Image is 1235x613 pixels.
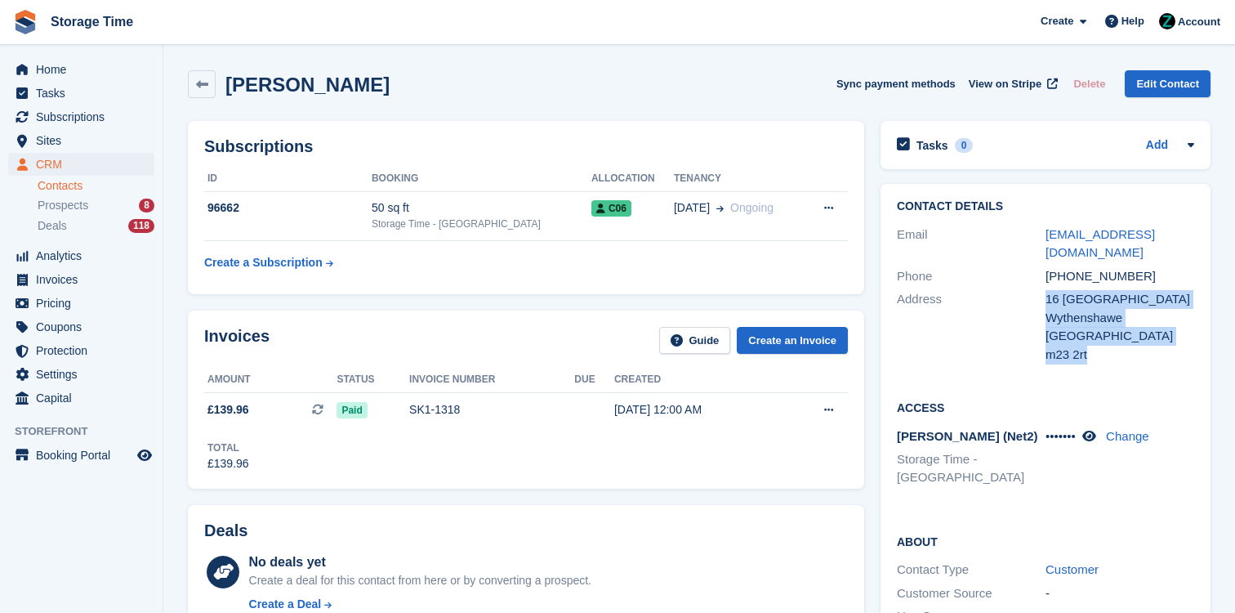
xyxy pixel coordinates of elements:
div: Create a deal for this contact from here or by converting a prospect. [249,572,591,589]
span: Subscriptions [36,105,134,128]
a: Edit Contact [1125,70,1210,97]
h2: About [897,533,1194,549]
th: Created [614,367,782,393]
div: Storage Time - [GEOGRAPHIC_DATA] [372,217,591,231]
th: Tenancy [674,166,804,192]
div: Contact Type [897,561,1046,579]
h2: Access [897,399,1194,415]
a: Create a Subscription [204,248,333,278]
div: Phone [897,267,1046,286]
span: Home [36,58,134,81]
span: Booking Portal [36,444,134,467]
a: [EMAIL_ADDRESS][DOMAIN_NAME] [1046,227,1155,260]
div: Wythenshawe [1046,309,1194,328]
div: 16 [GEOGRAPHIC_DATA] [1046,290,1194,309]
a: Preview store [135,445,154,465]
a: menu [8,244,154,267]
a: Change [1106,429,1149,443]
th: Amount [204,367,337,393]
span: Paid [337,402,367,418]
a: menu [8,292,154,315]
span: Help [1121,13,1144,29]
th: Due [574,367,614,393]
span: Protection [36,339,134,362]
a: menu [8,129,154,152]
span: Coupons [36,315,134,338]
img: Zain Sarwar [1159,13,1175,29]
img: stora-icon-8386f47178a22dfd0bd8f6a31ec36ba5ce8667c1dd55bd0f319d3a0aa187defe.svg [13,10,38,34]
span: ••••••• [1046,429,1076,443]
a: menu [8,105,154,128]
h2: Contact Details [897,200,1194,213]
a: menu [8,315,154,338]
a: Prospects 8 [38,197,154,214]
th: Invoice number [409,367,574,393]
a: Create a Deal [249,596,591,613]
span: Sites [36,129,134,152]
span: CRM [36,153,134,176]
div: [PHONE_NUMBER] [1046,267,1194,286]
a: Add [1146,136,1168,155]
span: Settings [36,363,134,386]
div: 50 sq ft [372,199,591,217]
a: View on Stripe [962,70,1061,97]
a: Create an Invoice [737,327,848,354]
div: SK1-1318 [409,401,574,418]
div: No deals yet [249,553,591,572]
span: Pricing [36,292,134,315]
a: Deals 118 [38,217,154,235]
th: Booking [372,166,591,192]
h2: Tasks [916,138,948,153]
span: Invoices [36,268,134,291]
a: menu [8,153,154,176]
a: Guide [659,327,731,354]
a: Customer [1046,562,1099,576]
a: menu [8,339,154,362]
span: Analytics [36,244,134,267]
a: Contacts [38,178,154,194]
span: Prospects [38,198,88,213]
a: menu [8,387,154,409]
th: Status [337,367,409,393]
h2: Subscriptions [204,137,848,156]
h2: [PERSON_NAME] [225,74,390,96]
th: ID [204,166,372,192]
a: menu [8,268,154,291]
div: 8 [139,199,154,213]
span: Create [1041,13,1073,29]
button: Delete [1067,70,1112,97]
span: Tasks [36,82,134,105]
span: View on Stripe [969,76,1041,92]
span: C06 [591,200,631,217]
span: Account [1178,14,1220,30]
span: £139.96 [207,401,249,418]
a: menu [8,444,154,467]
div: 96662 [204,199,372,217]
span: Capital [36,387,134,409]
div: [GEOGRAPHIC_DATA] [1046,327,1194,346]
div: Customer Source [897,584,1046,603]
button: Sync payment methods [836,70,956,97]
div: [DATE] 12:00 AM [614,401,782,418]
span: [PERSON_NAME] (Net2) [897,429,1038,443]
div: 118 [128,219,154,233]
div: Create a Deal [249,596,322,613]
a: Storage Time [44,8,140,35]
h2: Invoices [204,327,270,354]
span: Deals [38,218,67,234]
div: Create a Subscription [204,254,323,271]
div: 0 [955,138,974,153]
a: menu [8,82,154,105]
div: Email [897,226,1046,262]
li: Storage Time - [GEOGRAPHIC_DATA] [897,450,1046,487]
h2: Deals [204,521,247,540]
div: m23 2rt [1046,346,1194,365]
div: Total [207,441,249,455]
th: Allocation [591,166,674,192]
a: menu [8,363,154,386]
div: Address [897,290,1046,364]
span: Storefront [15,423,163,440]
span: [DATE] [674,199,710,217]
span: Ongoing [730,201,774,214]
div: - [1046,584,1194,603]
